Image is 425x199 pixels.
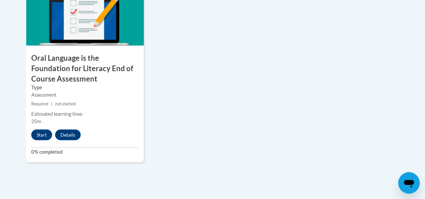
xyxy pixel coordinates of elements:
[31,148,139,156] label: 0% completed
[31,110,139,118] div: Estimated learning time:
[398,172,420,194] iframe: Button to launch messaging window
[51,101,52,106] span: |
[55,130,81,140] button: Details
[31,91,139,99] div: Assessment
[31,130,52,140] button: Start
[31,101,48,106] span: Required
[31,84,139,91] label: Type
[55,101,76,106] span: not started
[26,53,144,84] h3: Oral Language is the Foundation for Literacy End of Course Assessment
[31,118,41,124] span: 20m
